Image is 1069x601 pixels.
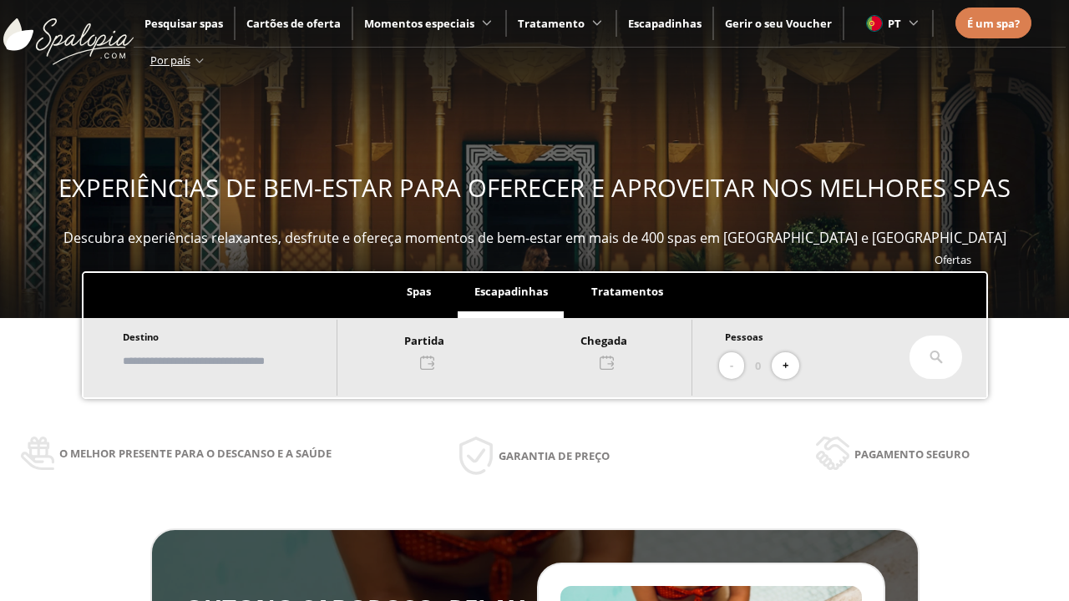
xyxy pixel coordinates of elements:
[59,444,332,462] span: O melhor presente para o descanso e a saúde
[854,445,970,463] span: Pagamento seguro
[150,53,190,68] span: Por país
[719,352,744,380] button: -
[725,331,763,343] span: Pessoas
[628,16,702,31] a: Escapadinhas
[772,352,799,380] button: +
[935,252,971,267] a: Ofertas
[63,229,1006,247] span: Descubra experiências relaxantes, desfrute e ofereça momentos de bem-estar em mais de 400 spas em...
[144,16,223,31] a: Pesquisar spas
[499,447,610,465] span: Garantia de preço
[755,356,761,375] span: 0
[407,284,431,299] span: Spas
[967,14,1020,33] a: É um spa?
[246,16,341,31] a: Cartões de oferta
[123,331,159,343] span: Destino
[3,2,134,65] img: ImgLogoSpalopia.BvClDcEz.svg
[58,171,1011,205] span: EXPERIÊNCIAS DE BEM-ESTAR PARA OFERECER E APROVEITAR NOS MELHORES SPAS
[725,16,832,31] a: Gerir o seu Voucher
[474,284,548,299] span: Escapadinhas
[967,16,1020,31] span: É um spa?
[591,284,663,299] span: Tratamentos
